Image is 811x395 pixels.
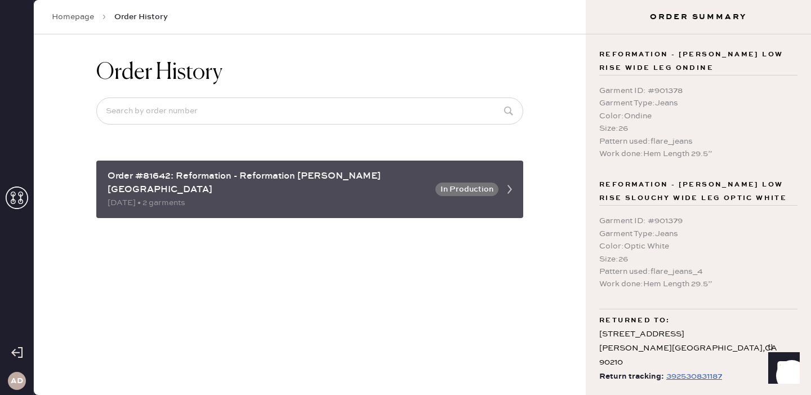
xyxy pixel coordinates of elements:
[599,148,797,160] div: Work done : Hem Length 29.5”
[599,370,664,384] span: Return tracking:
[52,11,94,23] a: Homepage
[599,228,797,240] div: Garment Type : Jeans
[599,135,797,148] div: Pattern used : flare_jeans
[599,215,797,227] div: Garment ID : # 901379
[599,327,797,370] div: [STREET_ADDRESS] [PERSON_NAME][GEOGRAPHIC_DATA] , CA 90210
[666,370,722,383] div: https://www.fedex.com/apps/fedextrack/?tracknumbers=392530831187&cntry_code=US
[114,11,168,23] span: Order History
[599,314,670,327] span: Returned to:
[435,183,498,196] button: In Production
[96,59,222,86] h1: Order History
[664,370,722,384] a: 392530831187
[599,278,797,290] div: Work done : Hem Length 29.5”
[108,170,429,197] div: Order #81642: Reformation - Reformation [PERSON_NAME][GEOGRAPHIC_DATA]
[599,110,797,122] div: Color : Ondine
[599,178,797,205] span: Reformation - [PERSON_NAME] Low Rise Slouchy Wide Leg Optic White
[96,97,523,125] input: Search by order number
[11,377,23,385] h3: AD
[599,48,797,75] span: Reformation - [PERSON_NAME] Low Rise Wide Leg Ondine
[108,197,429,209] div: [DATE] • 2 garments
[599,265,797,278] div: Pattern used : flare_jeans_4
[599,122,797,135] div: Size : 26
[599,253,797,265] div: Size : 26
[757,344,806,393] iframe: Front Chat
[599,97,797,109] div: Garment Type : Jeans
[599,85,797,97] div: Garment ID : # 901378
[586,11,811,23] h3: Order Summary
[599,240,797,252] div: Color : Optic White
